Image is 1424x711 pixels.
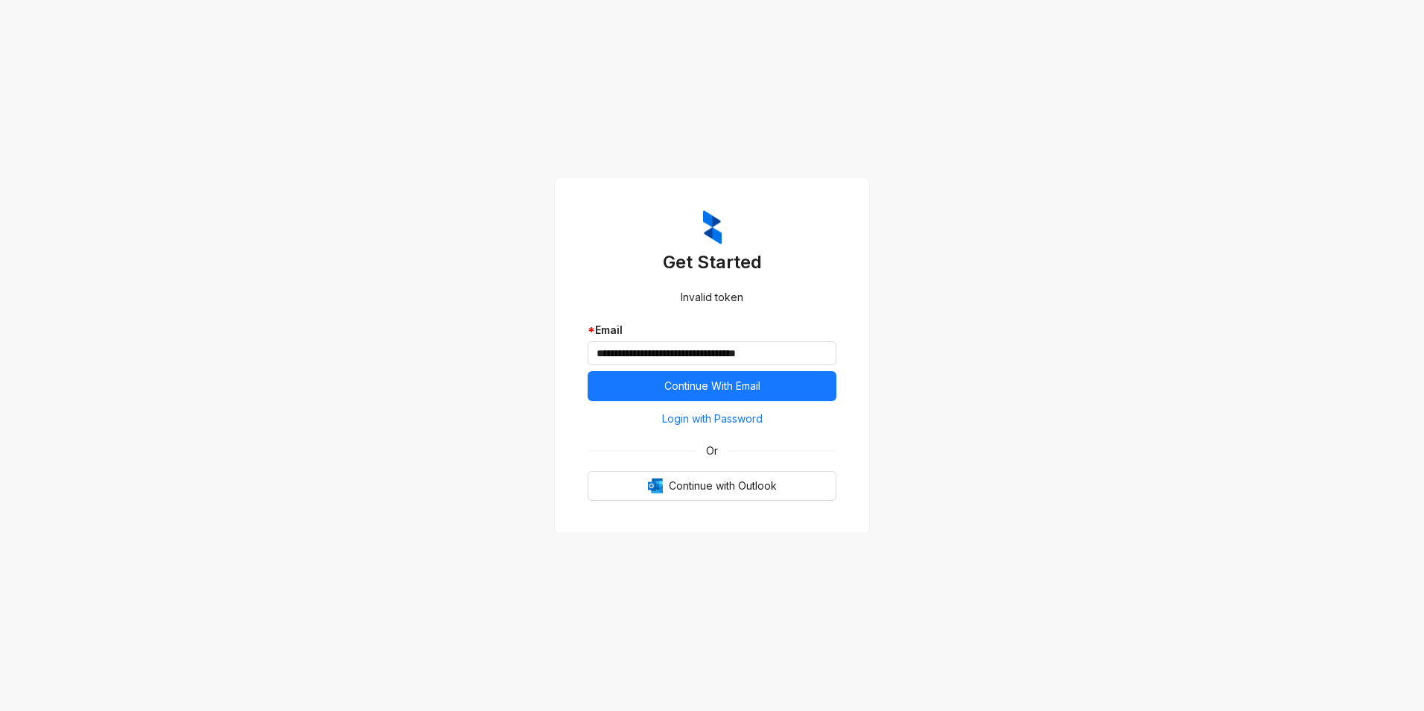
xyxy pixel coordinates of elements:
[703,210,722,244] img: ZumaIcon
[588,371,836,401] button: Continue With Email
[588,250,836,274] h3: Get Started
[588,322,836,338] div: Email
[588,471,836,501] button: OutlookContinue with Outlook
[664,378,760,394] span: Continue With Email
[648,478,663,493] img: Outlook
[588,289,836,306] div: Invalid token
[662,411,763,427] span: Login with Password
[588,407,836,431] button: Login with Password
[696,443,728,459] span: Or
[669,478,777,494] span: Continue with Outlook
